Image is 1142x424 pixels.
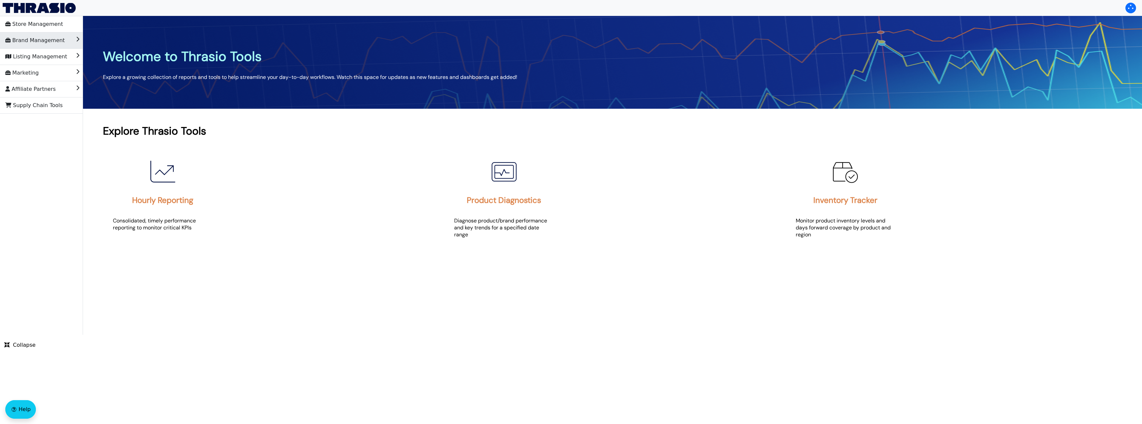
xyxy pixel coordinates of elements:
span: Help [19,405,31,413]
h1: Explore Thrasio Tools [103,124,1122,138]
img: Thrasio Logo [3,3,76,13]
span: Collapse [4,341,36,349]
span: Store Management [5,19,63,30]
a: Inventory Tracker IconInventory TrackerMonitor product inventory levels and days forward coverage... [786,145,1125,253]
p: Monitor product inventory levels and days forward coverage by product and region [796,217,895,238]
h2: Hourly Reporting [132,195,193,205]
p: Diagnose product/brand performance and key trends for a specified date range [454,217,554,238]
span: Supply Chain Tools [5,100,63,111]
span: Marketing [5,68,39,78]
span: Brand Management [5,35,65,46]
img: Product Diagnostics Icon [487,155,521,188]
button: Help floatingactionbutton [5,400,36,419]
a: Hourly Reporting IconHourly ReportingConsolidated, timely performance reporting to monitor critic... [103,145,443,246]
img: Hourly Reporting Icon [146,155,179,188]
span: Affiliate Partners [5,84,56,94]
span: Listing Management [5,51,67,62]
p: Consolidated, timely performance reporting to monitor critical KPIs [113,217,212,231]
a: Product Diagnostics IconProduct DiagnosticsDiagnose product/brand performance and key trends for ... [444,145,784,253]
img: Inventory Tracker Icon [829,155,862,188]
p: Explore a growing collection of reports and tools to help streamline your day-to-day workflows. W... [103,74,517,81]
h2: Inventory Tracker [813,195,877,205]
h2: Product Diagnostics [467,195,541,205]
h1: Welcome to Thrasio Tools [103,48,517,65]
